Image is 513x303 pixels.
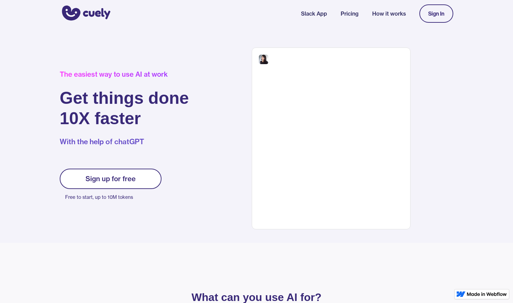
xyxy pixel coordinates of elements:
div: Sign In [428,11,444,17]
img: Made in Webflow [467,292,507,296]
p: What can you use AI for? [97,292,416,302]
div: Sign up for free [85,175,136,183]
h1: Get things done 10X faster [60,88,189,129]
p: With the help of chatGPT [60,137,189,147]
a: Sign up for free [60,169,161,189]
a: Sign In [419,4,453,23]
div: The easiest way to use AI at work [60,70,189,78]
a: Slack App [301,10,327,18]
p: Free to start, up to 10M tokens [65,192,161,202]
a: How it works [372,10,406,18]
a: Pricing [341,10,359,18]
a: home [60,1,111,26]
